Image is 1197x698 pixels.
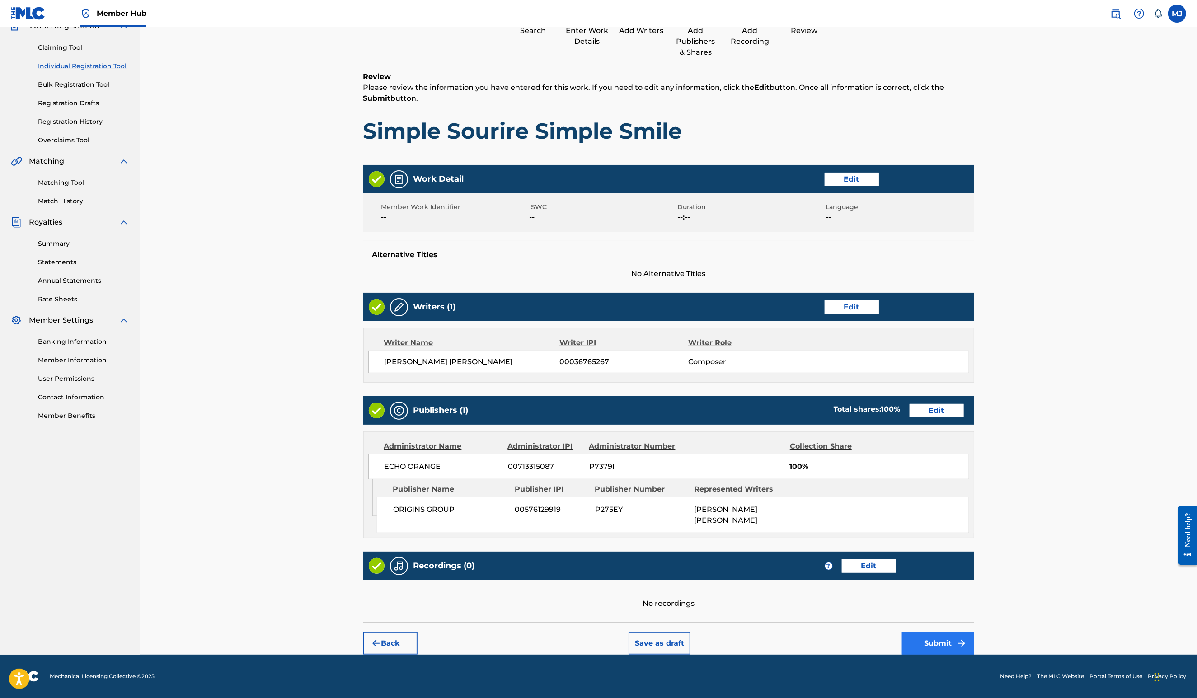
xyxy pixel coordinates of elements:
img: Top Rightsholder [80,8,91,19]
div: Help [1130,5,1148,23]
img: Writers [394,302,404,313]
a: Public Search [1107,5,1125,23]
img: help [1134,8,1145,19]
span: Member Hub [97,8,146,19]
span: ORIGINS GROUP [393,504,508,515]
span: 00036765267 [559,356,688,367]
div: Administrator Name [384,441,501,452]
span: --:-- [678,212,824,223]
span: No Alternative Titles [363,268,974,279]
div: User Menu [1168,5,1186,23]
a: The MLC Website [1037,672,1084,680]
h6: Review [363,71,974,82]
a: Member Benefits [38,411,129,421]
a: Summary [38,239,129,248]
img: expand [118,156,129,167]
span: Duration [678,202,824,212]
img: Member Settings [11,315,22,326]
img: Publishers [394,405,404,416]
strong: Edit [755,83,770,92]
a: Rate Sheets [38,295,129,304]
img: Valid [369,558,385,574]
img: Valid [369,403,385,418]
span: ? [825,562,832,570]
span: Language [826,202,972,212]
div: Add Writers [619,25,664,36]
img: 7ee5dd4eb1f8a8e3ef2f.svg [371,638,381,649]
div: Search [511,25,556,36]
img: expand [118,315,129,326]
div: Publisher Number [595,484,687,495]
button: Back [363,632,418,655]
div: Administrator Number [589,441,683,452]
div: Collection Share [790,441,878,452]
img: expand [118,217,129,228]
a: Annual Statements [38,276,129,286]
img: Work Detail [394,174,404,185]
span: Composer [688,356,805,367]
a: Statements [38,258,129,267]
span: Member Settings [29,315,93,326]
div: Glisser [1155,664,1160,691]
div: No recordings [363,580,974,609]
button: Submit [902,632,974,655]
div: Widget de chat [1152,655,1197,698]
span: Member Work Identifier [381,202,527,212]
button: Edit [842,559,896,573]
h1: Simple Sourire Simple Smile [363,117,974,145]
img: Royalties [11,217,22,228]
span: [PERSON_NAME] [PERSON_NAME] [694,505,757,525]
span: Royalties [29,217,62,228]
strong: Submit [363,94,391,103]
img: MLC Logo [11,7,46,20]
a: Matching Tool [38,178,129,187]
a: Individual Registration Tool [38,61,129,71]
div: Publisher IPI [515,484,588,495]
img: f7272a7cc735f4ea7f67.svg [956,638,967,649]
a: Contact Information [38,393,129,402]
span: 00713315087 [508,461,582,472]
span: -- [530,212,676,223]
a: Registration Drafts [38,98,129,108]
a: Claiming Tool [38,43,129,52]
img: search [1110,8,1121,19]
a: Registration History [38,117,129,126]
h5: Publishers (1) [413,405,469,416]
button: Edit [825,173,879,186]
a: Need Help? [1000,672,1032,680]
a: Bulk Registration Tool [38,80,129,89]
span: [PERSON_NAME] [PERSON_NAME] [385,356,560,367]
a: Member Information [38,356,129,365]
span: P7379I [589,461,683,472]
h5: Recordings (0) [413,561,475,571]
span: P275EY [595,504,687,515]
a: Overclaims Tool [38,136,129,145]
h5: Writers (1) [413,302,456,312]
img: Valid [369,299,385,315]
img: logo [11,671,39,682]
img: Matching [11,156,22,167]
button: Edit [825,300,879,314]
a: Banking Information [38,337,129,347]
h5: Work Detail [413,174,464,184]
div: Add Publishers & Shares [673,25,718,58]
a: Portal Terms of Use [1089,672,1142,680]
iframe: Resource Center [1172,498,1197,573]
img: Recordings [394,561,404,572]
iframe: Chat Widget [1152,655,1197,698]
button: Save as draft [629,632,690,655]
span: 100 % [882,405,901,413]
span: 00576129919 [515,504,588,515]
img: Valid [369,171,385,187]
div: Publisher Name [393,484,508,495]
div: Writer Name [384,337,560,348]
div: Enter Work Details [565,25,610,47]
div: Review [782,25,827,36]
div: Writer IPI [559,337,688,348]
button: Edit [910,404,964,417]
a: Privacy Policy [1148,672,1186,680]
a: Match History [38,197,129,206]
div: Represented Writers [694,484,786,495]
